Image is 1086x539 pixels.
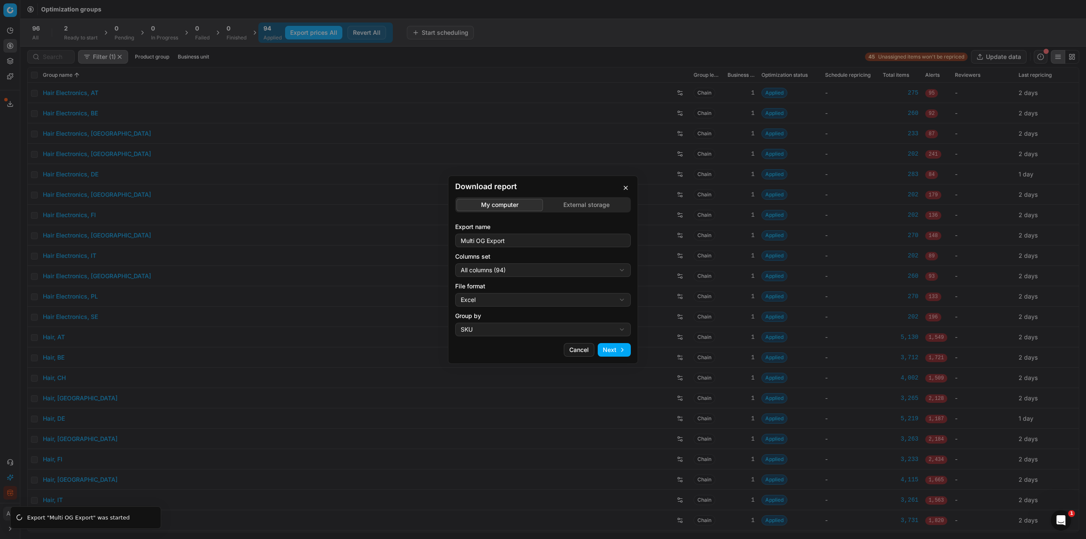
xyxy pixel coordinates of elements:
[455,282,631,290] label: File format
[455,223,631,231] label: Export name
[455,312,631,320] label: Group by
[455,183,631,190] h2: Download report
[1051,510,1071,531] iframe: Intercom live chat
[564,343,594,357] button: Cancel
[543,198,630,211] button: External storage
[598,343,631,357] button: Next
[1068,510,1075,517] span: 1
[455,252,631,261] label: Columns set
[456,198,543,211] button: My computer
